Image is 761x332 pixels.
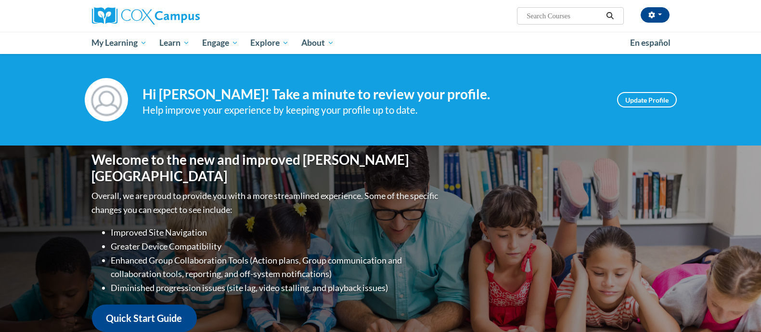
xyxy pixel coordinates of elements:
[295,32,340,54] a: About
[92,189,441,217] p: Overall, we are proud to provide you with a more streamlined experience. Some of the specific cha...
[250,37,289,49] span: Explore
[92,7,200,25] img: Cox Campus
[142,86,603,103] h4: Hi [PERSON_NAME]! Take a minute to review your profile.
[202,37,238,49] span: Engage
[159,37,190,49] span: Learn
[92,7,275,25] a: Cox Campus
[617,92,677,107] a: Update Profile
[630,38,671,48] span: En español
[111,239,441,253] li: Greater Device Compatibility
[153,32,196,54] a: Learn
[722,293,753,324] iframe: Button to launch messaging window
[603,10,617,22] button: Search
[641,7,670,23] button: Account Settings
[111,281,441,295] li: Diminished progression issues (site lag, video stalling, and playback issues)
[301,37,334,49] span: About
[92,152,441,184] h1: Welcome to the new and improved [PERSON_NAME][GEOGRAPHIC_DATA]
[92,305,197,332] a: Quick Start Guide
[91,37,147,49] span: My Learning
[624,33,677,53] a: En español
[142,102,603,118] div: Help improve your experience by keeping your profile up to date.
[111,253,441,281] li: Enhanced Group Collaboration Tools (Action plans, Group communication and collaboration tools, re...
[77,32,684,54] div: Main menu
[85,78,128,121] img: Profile Image
[244,32,295,54] a: Explore
[526,10,603,22] input: Search Courses
[111,226,441,239] li: Improved Site Navigation
[86,32,154,54] a: My Learning
[196,32,245,54] a: Engage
